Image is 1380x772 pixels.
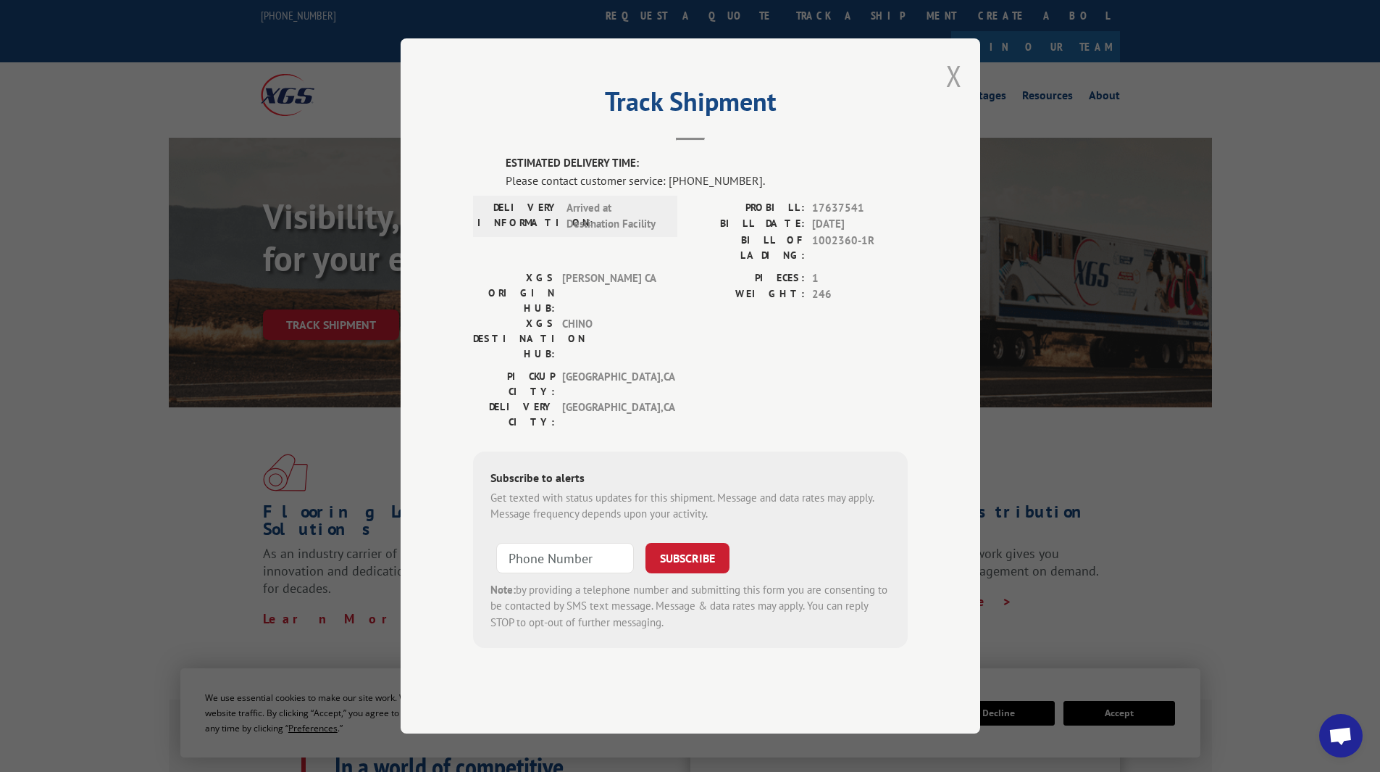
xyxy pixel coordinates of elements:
input: Phone Number [496,543,634,573]
label: ESTIMATED DELIVERY TIME: [506,155,908,172]
span: [PERSON_NAME] CA [562,270,660,316]
label: WEIGHT: [690,286,805,303]
label: PICKUP CITY: [473,369,555,399]
div: Subscribe to alerts [490,469,890,490]
label: PROBILL: [690,200,805,217]
span: 1002360-1R [812,233,908,263]
label: XGS ORIGIN HUB: [473,270,555,316]
span: [GEOGRAPHIC_DATA] , CA [562,369,660,399]
button: SUBSCRIBE [645,543,729,573]
strong: Note: [490,583,516,597]
div: by providing a telephone number and submitting this form you are consenting to be contacted by SM... [490,582,890,631]
label: XGS DESTINATION HUB: [473,316,555,362]
h2: Track Shipment [473,91,908,119]
div: Open chat [1319,714,1363,758]
span: 1 [812,270,908,287]
button: Close modal [946,57,962,95]
label: PIECES: [690,270,805,287]
span: 246 [812,286,908,303]
label: BILL DATE: [690,216,805,233]
span: [DATE] [812,216,908,233]
label: DELIVERY CITY: [473,399,555,430]
div: Get texted with status updates for this shipment. Message and data rates may apply. Message frequ... [490,490,890,523]
label: BILL OF LADING: [690,233,805,263]
span: Arrived at Destination Facility [566,200,664,233]
span: CHINO [562,316,660,362]
div: Please contact customer service: [PHONE_NUMBER]. [506,172,908,189]
span: 17637541 [812,200,908,217]
label: DELIVERY INFORMATION: [477,200,559,233]
span: [GEOGRAPHIC_DATA] , CA [562,399,660,430]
